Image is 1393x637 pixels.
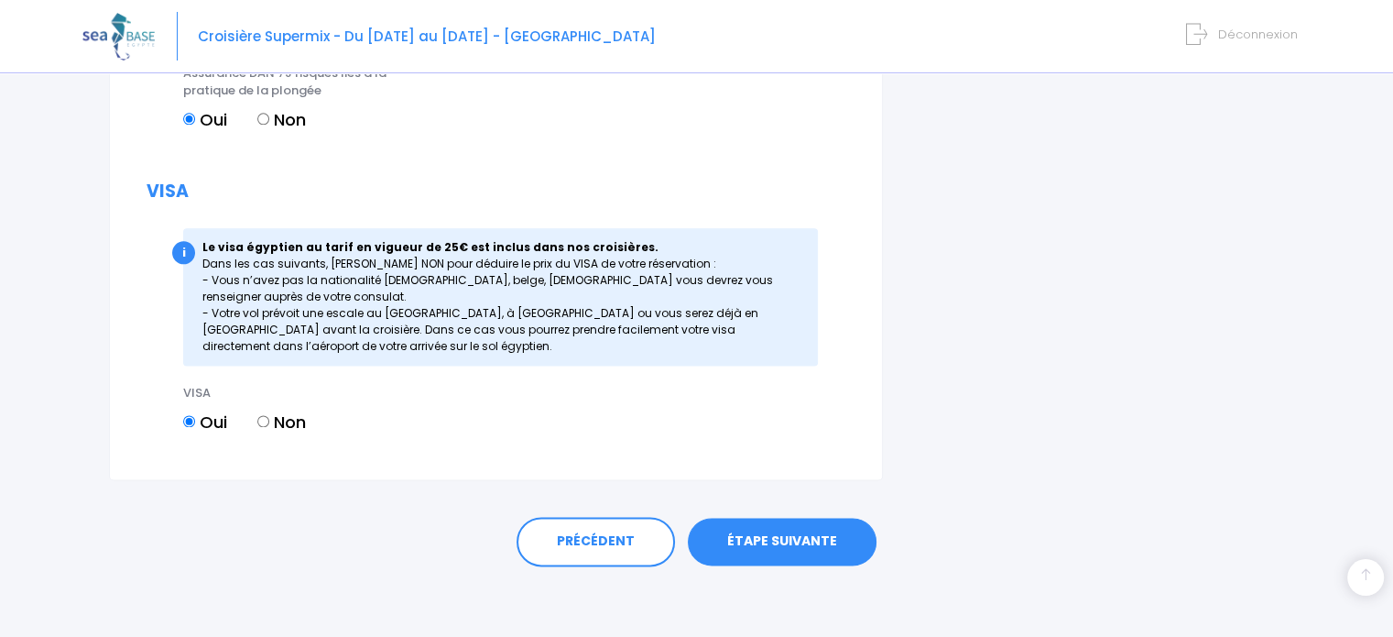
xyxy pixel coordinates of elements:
[172,241,195,264] div: i
[147,181,845,203] h2: VISA
[257,410,306,434] label: Non
[183,64,386,100] span: Assurance DAN 7J risques liés à la pratique de la plongée
[183,415,195,427] input: Oui
[1218,26,1298,43] span: Déconnexion
[517,517,675,566] a: PRÉCÉDENT
[257,415,269,427] input: Non
[202,239,658,255] strong: Le visa égyptien au tarif en vigueur de 25€ est inclus dans nos croisières.
[257,107,306,132] label: Non
[257,113,269,125] input: Non
[183,107,227,132] label: Oui
[183,228,818,366] div: Dans les cas suivants, [PERSON_NAME] NON pour déduire le prix du VISA de votre réservation : - Vo...
[183,410,227,434] label: Oui
[198,27,656,46] span: Croisière Supermix - Du [DATE] au [DATE] - [GEOGRAPHIC_DATA]
[183,384,211,401] span: VISA
[183,113,195,125] input: Oui
[688,518,876,566] a: ÉTAPE SUIVANTE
